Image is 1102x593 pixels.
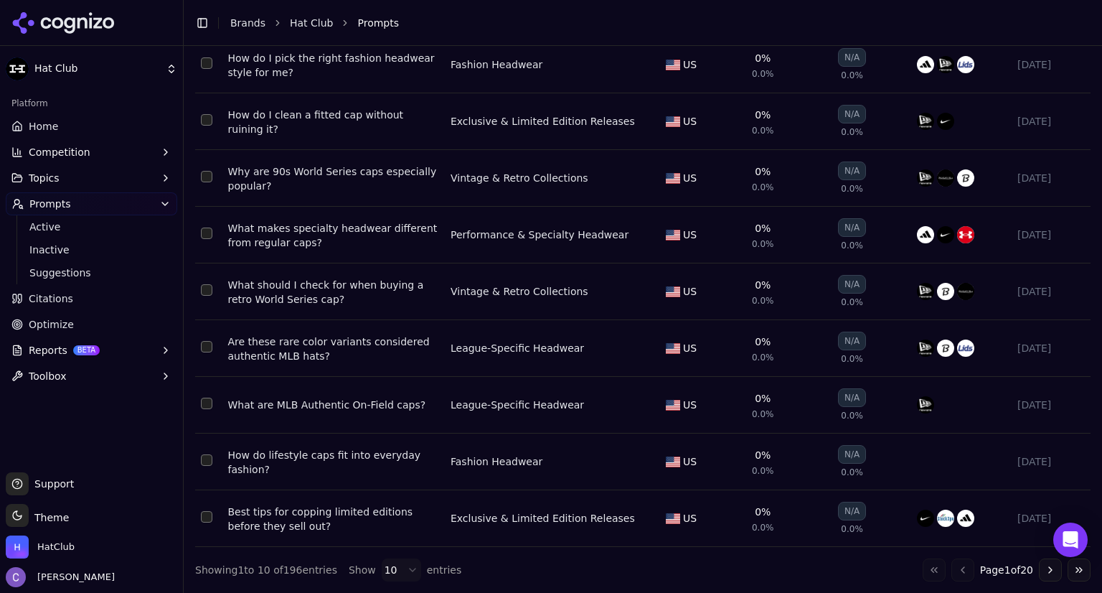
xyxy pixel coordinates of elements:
span: 0.0% [752,125,774,136]
span: Hat Club [34,62,160,75]
a: League-Specific Headwear [451,341,584,355]
div: [DATE] [1017,171,1085,185]
a: Optimize [6,313,177,336]
a: What makes specialty headwear different from regular caps? [228,221,439,250]
img: new era [917,283,934,300]
span: 0.0% [752,352,774,363]
span: 0.0% [752,182,774,193]
span: Reports [29,343,67,358]
span: Theme [29,512,69,523]
span: Inactive [29,243,154,257]
a: Fashion Headwear [451,57,542,72]
img: mitchell & ness [937,169,954,187]
span: Support [29,477,74,491]
img: stockx [937,510,954,527]
span: 0.0% [841,126,863,138]
a: Exclusive & Limited Edition Releases [451,511,635,526]
img: new era [917,113,934,130]
span: US [683,228,697,242]
img: US flag [666,286,680,297]
span: Page 1 of 20 [980,563,1033,577]
span: 0.0% [841,70,863,81]
div: Platform [6,92,177,115]
nav: breadcrumb [230,16,1062,30]
a: Why are 90s World Series caps especially popular? [228,164,439,193]
a: Active [24,217,160,237]
div: [DATE] [1017,511,1085,526]
img: under armour [957,226,974,243]
a: Vintage & Retro Collections [451,171,588,185]
img: adidas [917,226,934,243]
span: Active [29,220,154,234]
span: Show [349,563,376,577]
button: Select row 154 [201,228,212,239]
span: entries [427,563,462,577]
div: Open Intercom Messenger [1053,523,1088,557]
span: US [683,398,697,412]
a: Hat Club [290,16,333,30]
span: Competition [29,145,90,159]
a: What are MLB Authentic On-Field caps? [228,398,439,412]
div: 0% [755,221,771,235]
div: [DATE] [1017,114,1085,129]
a: League-Specific Headwear [451,398,584,412]
span: 0.0% [841,523,863,535]
img: mlb shop [937,283,954,300]
a: Suggestions [24,263,160,283]
img: US flag [666,230,680,241]
img: lids [957,56,974,73]
img: new era [917,396,934,414]
div: [DATE] [1017,57,1085,72]
img: nike [917,510,934,527]
div: [DATE] [1017,228,1085,242]
div: 0% [755,108,771,122]
a: Citations [6,287,177,310]
div: Best tips for copping limited editions before they sell out? [228,505,439,533]
button: Toolbox [6,365,177,388]
div: How do lifestyle caps fit into everyday fashion? [228,448,439,477]
img: mlb shop [957,169,974,187]
span: 0.0% [752,238,774,250]
span: [PERSON_NAME] [32,571,115,584]
img: mlb shop [937,340,954,357]
span: US [683,454,697,469]
span: 0.0% [841,410,863,421]
div: [DATE] [1017,398,1085,412]
a: Home [6,115,177,138]
span: Topics [29,171,60,185]
span: Citations [29,291,73,306]
a: How do I clean a fitted cap without ruining it? [228,108,439,136]
div: N/A [838,162,866,180]
button: Open organization switcher [6,536,75,559]
a: Vintage & Retro Collections [451,284,588,299]
img: US flag [666,400,680,411]
img: adidas [917,56,934,73]
a: What should I check for when buying a retro World Series cap? [228,278,439,307]
span: BETA [73,345,100,355]
div: Are these rare color variants considered authentic MLB hats? [228,335,439,363]
button: Select row 151 [201,57,212,69]
img: nike [937,226,954,243]
span: HatClub [37,541,75,554]
div: N/A [838,105,866,123]
img: Chris Hayes [6,567,26,587]
img: Hat Club [6,57,29,80]
img: US flag [666,343,680,354]
button: Select row 152 [201,114,212,126]
span: 0.0% [841,296,863,308]
img: mitchell & ness [957,283,974,300]
span: US [683,171,697,185]
div: N/A [838,48,866,67]
img: US flag [666,513,680,524]
span: 0.0% [841,183,863,195]
span: 0.0% [752,522,774,533]
img: new era [917,169,934,187]
div: [DATE] [1017,341,1085,355]
div: N/A [838,275,866,294]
